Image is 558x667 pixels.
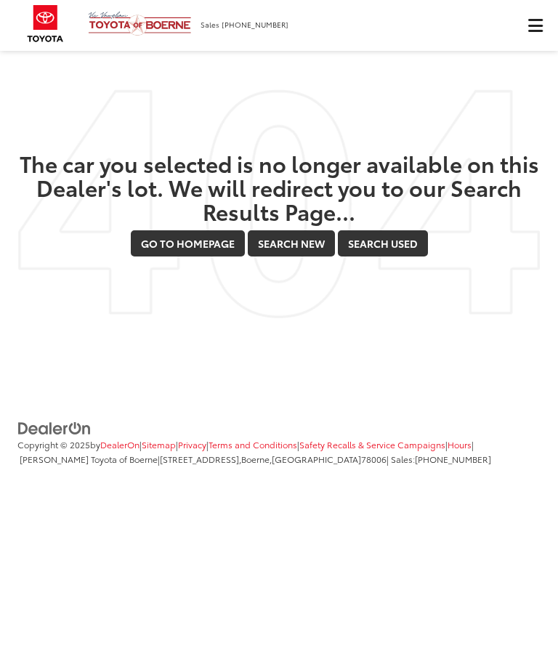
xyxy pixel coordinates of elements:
[241,453,272,465] span: Boerne,
[206,438,297,450] span: |
[17,421,92,437] img: DealerOn
[17,438,90,450] span: Copyright © 2025
[272,453,361,465] span: [GEOGRAPHIC_DATA]
[299,438,445,450] a: Safety Recalls & Service Campaigns, Opens in a new tab
[142,438,176,450] a: Sitemap
[178,438,206,450] a: Privacy
[139,438,176,450] span: |
[90,438,139,450] span: by
[338,230,428,256] a: Search Used
[209,438,297,450] a: Terms and Conditions
[361,453,387,465] span: 78006
[160,453,241,465] span: [STREET_ADDRESS],
[222,19,288,30] span: [PHONE_NUMBER]
[158,453,387,465] span: |
[131,230,245,256] a: Go to Homepage
[17,151,541,223] h2: The car you selected is no longer available on this Dealer's lot. We will redirect you to our Sea...
[201,19,219,30] span: Sales
[387,453,491,465] span: | Sales:
[415,453,491,465] span: [PHONE_NUMBER]
[248,230,335,256] a: Search New
[100,438,139,450] a: DealerOn Home Page
[448,438,472,450] a: Hours
[17,420,92,434] a: DealerOn
[176,438,206,450] span: |
[297,438,445,450] span: |
[88,11,192,36] img: Vic Vaughan Toyota of Boerne
[445,438,472,450] span: |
